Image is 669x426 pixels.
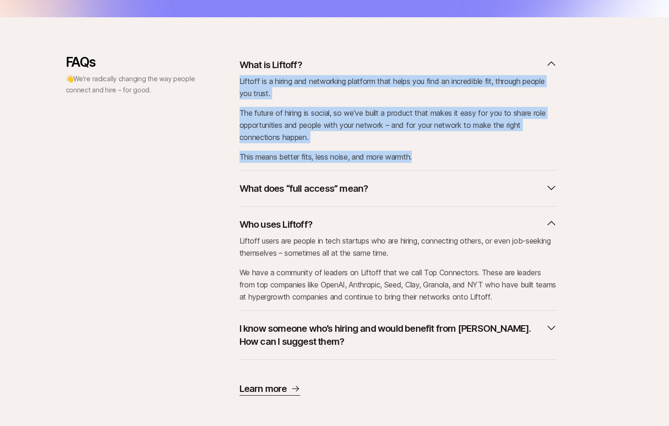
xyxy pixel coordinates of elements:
[66,75,195,94] span: We’re radically changing the way people connect and hire – for good.
[239,182,368,195] p: What does “full access” mean?
[239,75,557,163] div: What is Liftoff?
[239,382,287,395] p: Learn more
[66,55,197,70] p: FAQs
[66,73,197,96] p: 👋
[239,235,557,303] div: Who uses Liftoff?
[239,266,557,303] p: We have a community of leaders on Liftoff that we call Top Connectors. These are leaders from top...
[239,382,300,396] a: Learn more
[239,214,557,235] button: Who uses Liftoff?
[239,178,557,199] button: What does “full access” mean?
[239,107,557,143] p: The future of hiring is social, so we’ve built a product that makes it easy for you to share role...
[239,151,557,163] p: This means better fits, less noise, and more warmth.
[239,75,557,99] p: Liftoff is a hiring and networking platform that helps you find an incredible fit, through people...
[239,55,557,75] button: What is Liftoff?
[239,218,312,231] p: Who uses Liftoff?
[239,58,302,71] p: What is Liftoff?
[239,322,542,348] p: I know someone who’s hiring and would benefit from [PERSON_NAME]. How can I suggest them?
[239,235,557,259] p: Liftoff users are people in tech startups who are hiring, connecting others, or even job-seeking ...
[239,318,557,352] button: I know someone who’s hiring and would benefit from [PERSON_NAME]. How can I suggest them?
